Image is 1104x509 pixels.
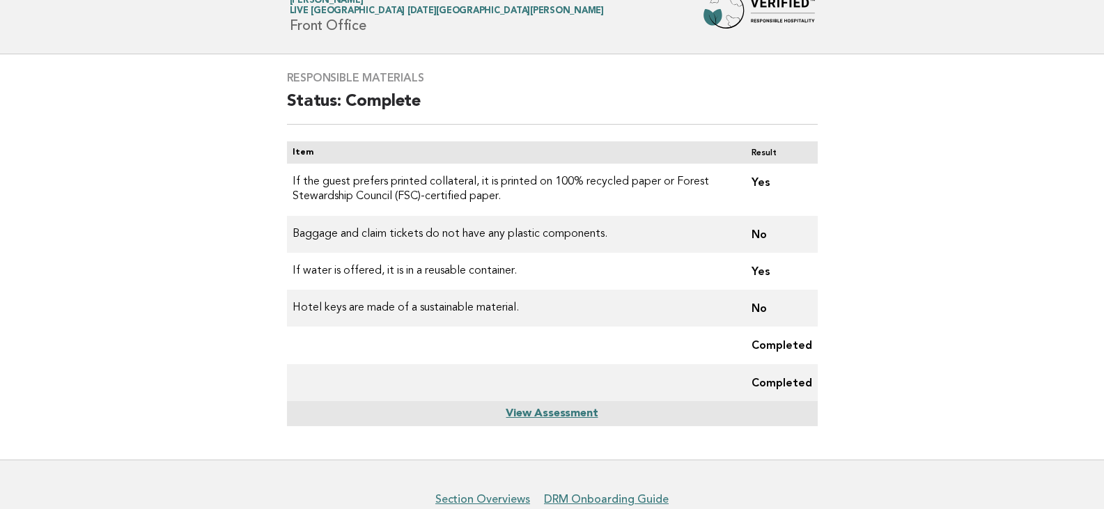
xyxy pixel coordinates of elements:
th: Result [740,141,818,164]
td: Hotel keys are made of a sustainable material. [287,290,740,327]
td: No [740,216,818,253]
td: Yes [740,164,818,216]
td: No [740,290,818,327]
a: View Assessment [506,408,598,419]
td: Yes [740,253,818,290]
a: Section Overviews [435,492,530,506]
a: DRM Onboarding Guide [544,492,669,506]
td: If water is offered, it is in a reusable container. [287,253,740,290]
td: Baggage and claim tickets do not have any plastic components. [287,216,740,253]
th: Item [287,141,740,164]
h3: Responsible Materials [287,71,818,85]
td: Completed [740,327,818,363]
h2: Status: Complete [287,91,818,125]
td: If the guest prefers printed collateral, it is printed on 100% recycled paper or Forest Stewardsh... [287,164,740,216]
td: Completed [740,364,818,401]
span: Live [GEOGRAPHIC_DATA] [DATE][GEOGRAPHIC_DATA][PERSON_NAME] [290,7,604,16]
